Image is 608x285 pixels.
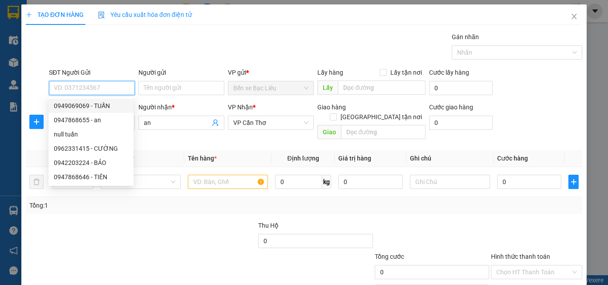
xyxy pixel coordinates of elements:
[54,144,128,153] div: 0962331415 - CƯỜNG
[429,104,473,111] label: Cước giao hàng
[26,11,84,18] span: TẠO ĐƠN HÀNG
[491,253,550,260] label: Hình thức thanh toán
[322,175,331,189] span: kg
[54,129,128,139] div: null tuấn
[49,170,134,184] div: 0947868646 - TIÊN
[338,155,371,162] span: Giá trị hàng
[338,80,426,95] input: Dọc đường
[54,115,128,125] div: 0947868655 - an
[406,150,494,167] th: Ghi chú
[338,175,402,189] input: 0
[228,68,314,77] div: VP gửi
[49,141,134,156] div: 0962331415 - CƯỜNG
[429,116,493,130] input: Cước giao hàng
[98,12,105,19] img: icon
[138,68,224,77] div: Người gửi
[29,115,44,129] button: plus
[4,20,170,31] li: 85 [PERSON_NAME]
[54,172,128,182] div: 0947868646 - TIÊN
[54,101,128,111] div: 0949069069 - TUẤN
[49,68,135,77] div: SĐT Người Gửi
[51,21,58,28] span: environment
[54,158,128,168] div: 0942203224 - BẢO
[51,32,58,40] span: phone
[429,81,493,95] input: Cước lấy hàng
[258,222,279,229] span: Thu Hộ
[228,104,253,111] span: VP Nhận
[571,13,578,20] span: close
[429,69,469,76] label: Cước lấy hàng
[51,6,126,17] b: [PERSON_NAME]
[98,11,192,18] span: Yêu cầu xuất hóa đơn điện tử
[452,33,479,40] label: Gán nhãn
[138,102,224,112] div: Người nhận
[4,31,170,42] li: 02839.63.63.63
[375,253,404,260] span: Tổng cước
[569,178,578,185] span: plus
[341,125,426,139] input: Dọc đường
[212,119,219,126] span: user-add
[317,80,338,95] span: Lấy
[49,127,134,141] div: null tuấn
[106,175,175,189] span: Khác
[49,99,134,113] div: 0949069069 - TUẤN
[233,116,308,129] span: VP Cần Thơ
[29,201,235,210] div: Tổng: 1
[29,175,44,189] button: delete
[562,4,587,29] button: Close
[30,118,43,125] span: plus
[568,175,579,189] button: plus
[233,81,308,95] span: Bến xe Bạc Liêu
[387,68,426,77] span: Lấy tận nơi
[4,56,122,70] b: GỬI : Bến xe Bạc Liêu
[317,69,343,76] span: Lấy hàng
[26,12,32,18] span: plus
[497,155,528,162] span: Cước hàng
[49,113,134,127] div: 0947868655 - an
[188,155,217,162] span: Tên hàng
[188,175,268,189] input: VD: Bàn, Ghế
[49,156,134,170] div: 0942203224 - BẢO
[317,104,346,111] span: Giao hàng
[317,125,341,139] span: Giao
[410,175,490,189] input: Ghi Chú
[287,155,319,162] span: Định lượng
[337,112,426,122] span: [GEOGRAPHIC_DATA] tận nơi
